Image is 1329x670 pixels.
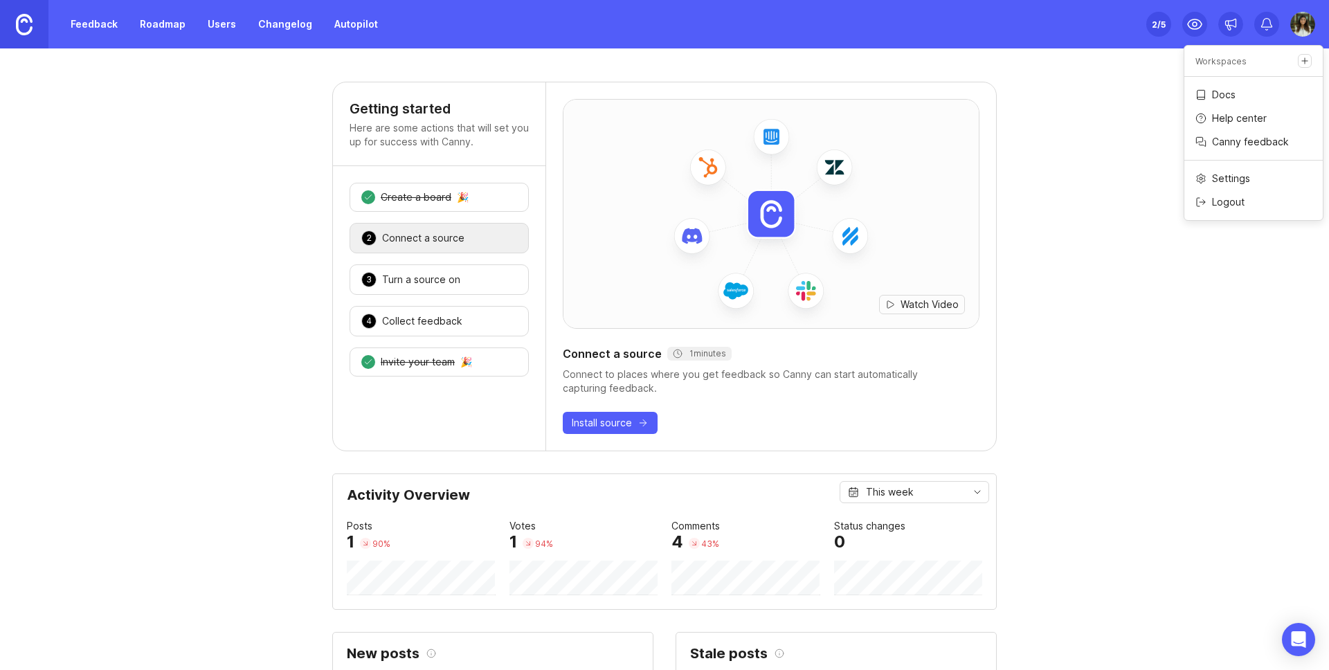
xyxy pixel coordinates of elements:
p: Docs [1212,88,1236,102]
button: Watch Video [879,295,965,314]
div: 43 % [701,538,719,550]
p: Here are some actions that will set you up for success with Canny. [350,121,529,149]
a: Docs [1184,84,1323,106]
h2: New posts [347,646,419,660]
a: Help center [1184,107,1323,129]
img: installed-source-hero-8cc2ac6e746a3ed68ab1d0118ebd9805.png [563,89,979,338]
p: Canny feedback [1212,135,1289,149]
a: Feedback [62,12,126,37]
div: Connect to places where you get feedback so Canny can start automatically capturing feedback. [563,368,979,395]
div: 0 [834,534,845,550]
div: 94 % [535,538,553,550]
div: Status changes [834,518,905,534]
div: 🎉 [460,357,472,367]
div: 1 [509,534,517,550]
div: 4 [361,314,377,329]
a: Create a new workspace [1298,54,1312,68]
p: Help center [1212,111,1267,125]
div: 3 [361,272,377,287]
div: Connect a source [382,231,464,245]
a: Users [199,12,244,37]
div: Comments [671,518,720,534]
button: 2/5 [1146,12,1171,37]
div: 1 minutes [673,348,726,359]
div: Invite your team [381,355,455,369]
div: This week [866,485,914,500]
p: Logout [1212,195,1245,209]
div: 2 [361,230,377,246]
img: Canny Home [16,14,33,35]
div: 4 [671,534,683,550]
div: Turn a source on [382,273,460,287]
button: Install source [563,412,658,434]
div: Posts [347,518,372,534]
div: 90 % [372,538,390,550]
div: Activity Overview [347,488,982,513]
svg: toggle icon [966,487,988,498]
div: 🎉 [457,192,469,202]
a: Settings [1184,167,1323,190]
div: Connect a source [563,345,979,362]
a: Roadmap [132,12,194,37]
div: 2 /5 [1152,15,1166,34]
span: Watch Video [901,298,959,311]
a: Autopilot [326,12,386,37]
div: Votes [509,518,536,534]
p: Settings [1212,172,1250,185]
div: Open Intercom Messenger [1282,623,1315,656]
p: Workspaces [1195,55,1247,67]
h2: Stale posts [690,646,768,660]
img: Sarina Zohdi [1290,12,1315,37]
span: Install source [572,416,632,430]
div: 1 [347,534,354,550]
a: Changelog [250,12,320,37]
div: Create a board [381,190,451,204]
a: Canny feedback [1184,131,1323,153]
h4: Getting started [350,99,529,118]
div: Collect feedback [382,314,462,328]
